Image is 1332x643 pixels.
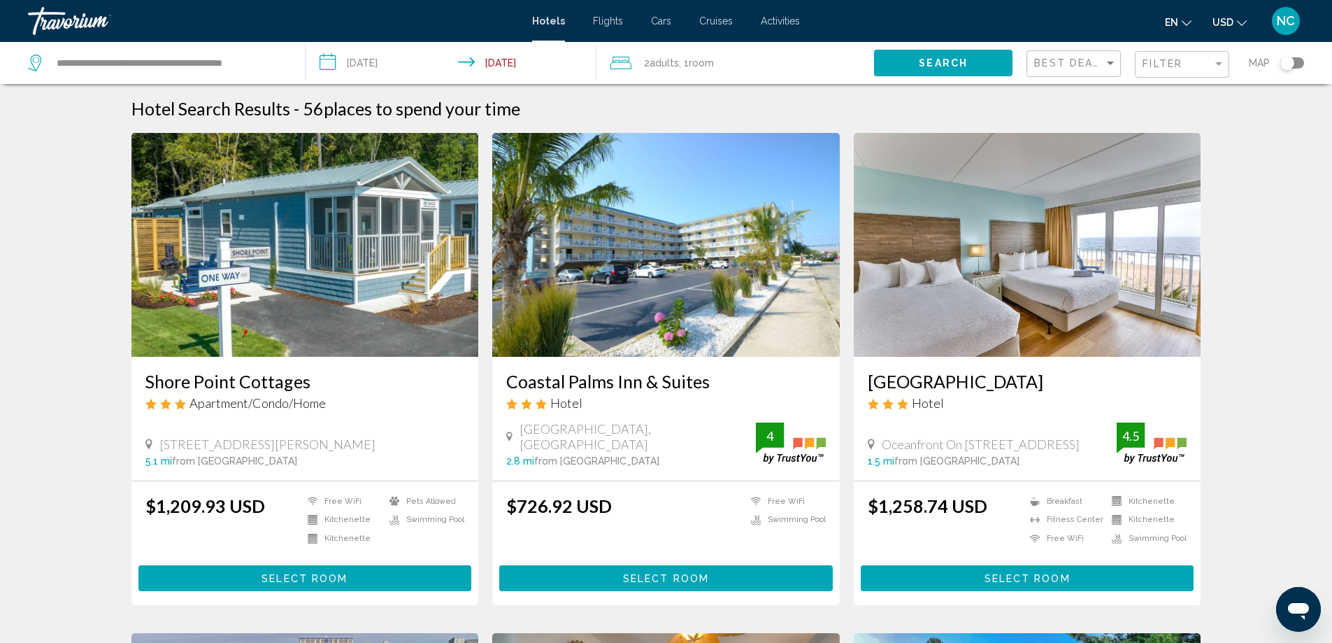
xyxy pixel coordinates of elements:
[303,98,520,119] h2: 56
[189,395,326,411] span: Apartment/Condo/Home
[1135,50,1229,79] button: Filter
[874,50,1012,76] button: Search
[534,455,659,467] span: from [GEOGRAPHIC_DATA]
[520,421,756,452] span: [GEOGRAPHIC_DATA], [GEOGRAPHIC_DATA]
[689,57,714,69] span: Room
[744,514,826,526] li: Swimming Pool
[1034,58,1117,70] mat-select: Sort by
[650,57,679,69] span: Adults
[868,371,1187,392] a: [GEOGRAPHIC_DATA]
[1268,6,1304,36] button: User Menu
[506,455,534,467] span: 2.8 mi
[28,7,518,35] a: Travorium
[756,428,784,444] div: 4
[761,15,800,27] a: Activities
[1270,57,1304,69] button: Toggle map
[1117,428,1145,444] div: 4.5
[1165,17,1178,28] span: en
[919,58,968,69] span: Search
[382,514,464,526] li: Swimming Pool
[854,133,1201,357] img: Hotel image
[861,565,1194,591] button: Select Room
[1105,532,1187,544] li: Swimming Pool
[699,15,733,27] a: Cruises
[131,133,479,357] img: Hotel image
[499,565,833,591] button: Select Room
[1143,58,1182,69] span: Filter
[644,53,679,73] span: 2
[1212,17,1233,28] span: USD
[1212,12,1247,32] button: Change currency
[306,42,597,84] button: Check-in date: Sep 1, 2025 Check-out date: Sep 7, 2025
[172,455,297,467] span: from [GEOGRAPHIC_DATA]
[145,395,465,411] div: 3 star Apartment
[894,455,1019,467] span: from [GEOGRAPHIC_DATA]
[145,371,465,392] a: Shore Point Cottages
[138,565,472,591] button: Select Room
[159,437,375,452] span: [STREET_ADDRESS][PERSON_NAME]
[868,395,1187,411] div: 3 star Hotel
[301,532,382,544] li: Kitchenette
[861,569,1194,584] a: Select Room
[1105,514,1187,526] li: Kitchenette
[294,98,299,119] span: -
[301,495,382,507] li: Free WiFi
[1276,587,1321,632] iframe: Button to launch messaging window
[1023,532,1105,544] li: Free WiFi
[1249,53,1270,73] span: Map
[1165,12,1191,32] button: Change language
[912,395,944,411] span: Hotel
[868,455,894,467] span: 1.5 mi
[756,423,826,464] img: trustyou-badge.svg
[882,437,1080,452] span: Oceanfront On [STREET_ADDRESS]
[506,495,612,516] ins: $726.92 USD
[593,15,623,27] a: Flights
[131,98,290,119] h1: Hotel Search Results
[651,15,671,27] a: Cars
[506,395,826,411] div: 3 star Hotel
[492,133,840,357] img: Hotel image
[1034,57,1108,69] span: Best Deals
[596,42,874,84] button: Travelers: 2 adults, 0 children
[532,15,565,27] a: Hotels
[145,455,172,467] span: 5.1 mi
[301,514,382,526] li: Kitchenette
[984,573,1070,584] span: Select Room
[382,495,464,507] li: Pets Allowed
[1117,423,1187,464] img: trustyou-badge.svg
[679,53,714,73] span: , 1
[623,573,709,584] span: Select Room
[1023,495,1105,507] li: Breakfast
[868,495,987,516] ins: $1,258.74 USD
[324,98,520,119] span: places to spend your time
[506,371,826,392] a: Coastal Palms Inn & Suites
[262,573,348,584] span: Select Room
[550,395,582,411] span: Hotel
[1277,14,1295,28] span: NC
[744,495,826,507] li: Free WiFi
[1105,495,1187,507] li: Kitchenette
[145,495,265,516] ins: $1,209.93 USD
[499,569,833,584] a: Select Room
[138,569,472,584] a: Select Room
[1023,514,1105,526] li: Fitness Center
